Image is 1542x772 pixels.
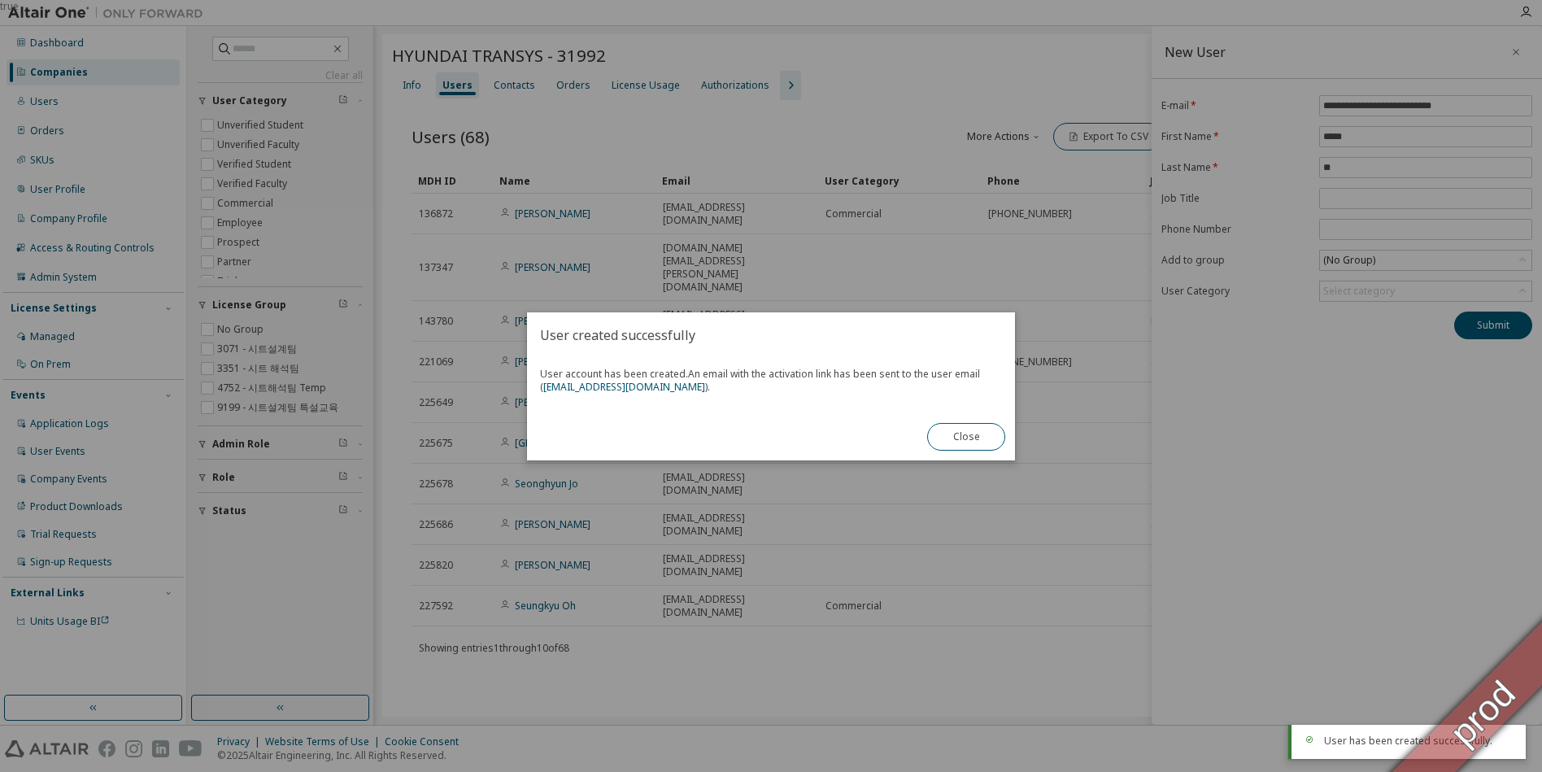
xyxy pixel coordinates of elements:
span: User account has been created. [540,368,1002,394]
span: An email with the activation link has been sent to the user email ( ). [540,367,980,394]
h2: User created successfully [527,312,1015,358]
div: User has been created successfully. [1324,735,1513,748]
a: [EMAIL_ADDRESS][DOMAIN_NAME] [543,380,705,394]
button: Close [927,423,1005,451]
